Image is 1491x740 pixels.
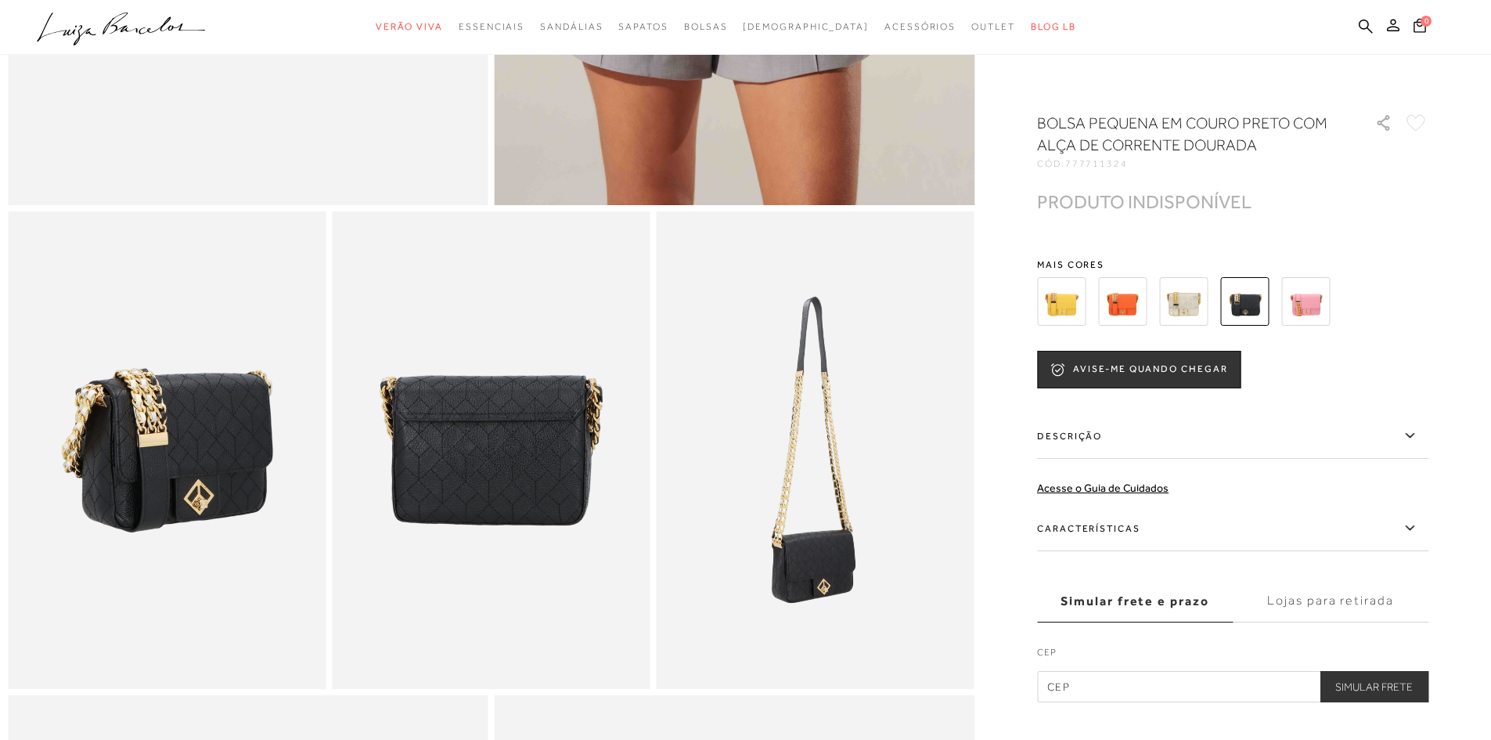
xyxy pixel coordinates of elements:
a: categoryNavScreenReaderText [376,13,443,42]
span: Sandálias [540,21,603,32]
span: Mais cores [1037,260,1428,269]
img: image [8,211,326,688]
a: categoryNavScreenReaderText [971,13,1015,42]
button: 0 [1409,17,1431,38]
label: Simular frete e prazo [1037,580,1233,623]
span: 777711324 [1065,158,1128,169]
span: 0 [1421,16,1432,27]
a: BLOG LB [1031,13,1076,42]
a: categoryNavScreenReaderText [540,13,603,42]
a: categoryNavScreenReaderText [884,13,956,42]
input: CEP [1037,671,1428,702]
span: Sapatos [618,21,668,32]
a: categoryNavScreenReaderText [684,13,728,42]
span: Verão Viva [376,21,443,32]
div: CÓD: [1037,159,1350,168]
button: Simular Frete [1320,671,1428,702]
img: BOLSA PEQUENA EM COURO ROSA CEREJEIRA COM ALÇA DE CORRENTE DOURADA [1281,277,1330,326]
img: BOLSA PEQUENA EM COURO METALIZADO OURO COM ALÇA DE CORRENTE DOURADA [1159,277,1208,326]
span: Bolsas [684,21,728,32]
img: BOLSA PEQUENA EM COURO AMARELO HONEY COM ALÇA DE CORRENTE DOURADA [1037,277,1086,326]
img: BOLSA PEQUENA EM COURO PRETO COM ALÇA DE CORRENTE DOURADA [1220,277,1269,326]
label: CEP [1037,645,1428,667]
span: [DEMOGRAPHIC_DATA] [743,21,869,32]
img: BOLSA PEQUENA EM COURO LARANJA SUNSET COM ALÇA DE CORRENTE DOURADA [1098,277,1147,326]
span: Essenciais [459,21,524,32]
label: Lojas para retirada [1233,580,1428,623]
label: Descrição [1037,413,1428,459]
img: image [332,211,650,688]
span: Acessórios [884,21,956,32]
img: image [657,211,974,688]
span: BLOG LB [1031,21,1076,32]
div: PRODUTO INDISPONÍVEL [1037,193,1252,210]
a: Acesse o Guia de Cuidados [1037,482,1169,494]
a: categoryNavScreenReaderText [618,13,668,42]
a: categoryNavScreenReaderText [459,13,524,42]
label: Características [1037,506,1428,551]
button: AVISE-ME QUANDO CHEGAR [1037,351,1241,388]
a: noSubCategoriesText [743,13,869,42]
h1: BOLSA PEQUENA EM COURO PRETO COM ALÇA DE CORRENTE DOURADA [1037,112,1331,156]
span: Outlet [971,21,1015,32]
